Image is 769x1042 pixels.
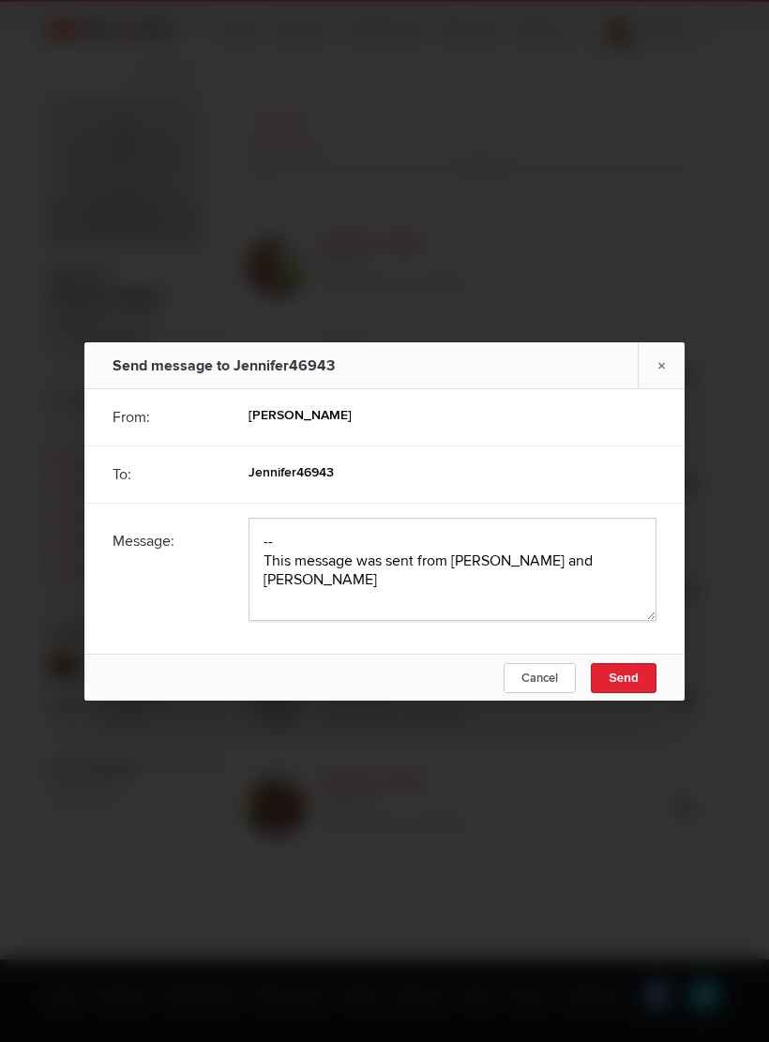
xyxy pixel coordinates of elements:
[609,671,639,685] span: Send
[113,518,221,565] div: Message:
[113,394,221,441] div: From:
[113,451,221,498] div: To:
[638,342,685,388] a: ×
[521,671,558,686] span: Cancel
[113,342,335,389] div: Send message to Jennifer46943
[591,663,656,693] button: Send
[249,407,352,423] b: [PERSON_NAME]
[249,464,334,480] b: Jennifer46943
